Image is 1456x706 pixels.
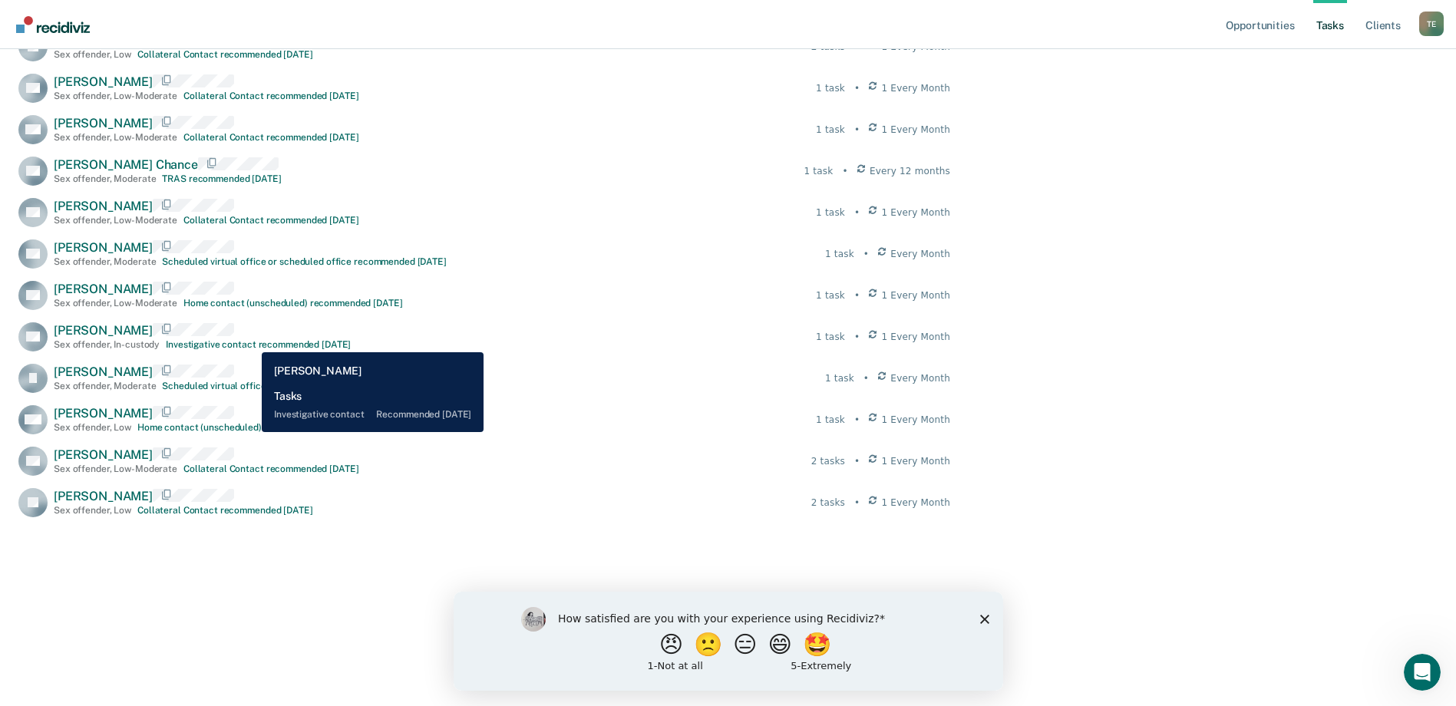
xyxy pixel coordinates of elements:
[54,365,153,379] span: [PERSON_NAME]
[854,413,860,427] div: •
[1419,12,1444,36] div: T E
[54,381,156,391] div: Sex offender , Moderate
[816,81,845,95] div: 1 task
[16,16,90,33] img: Recidiviz
[825,247,854,261] div: 1 task
[54,132,177,143] div: Sex offender , Low-Moderate
[1404,654,1441,691] iframe: Intercom live chat
[162,256,446,267] div: Scheduled virtual office or scheduled office recommended [DATE]
[825,371,854,385] div: 1 task
[863,371,869,385] div: •
[54,91,177,101] div: Sex offender , Low-Moderate
[54,49,131,60] div: Sex offender , Low
[54,282,153,296] span: [PERSON_NAME]
[54,74,153,89] span: [PERSON_NAME]
[816,413,845,427] div: 1 task
[854,496,860,510] div: •
[882,330,951,344] span: 1 Every Month
[54,199,153,213] span: [PERSON_NAME]
[54,173,156,184] div: Sex offender , Moderate
[162,381,446,391] div: Scheduled virtual office or scheduled office recommended [DATE]
[842,164,847,178] div: •
[54,215,177,226] div: Sex offender , Low-Moderate
[54,157,198,172] span: [PERSON_NAME] Chance
[854,81,860,95] div: •
[183,298,403,308] div: Home contact (unscheduled) recommended [DATE]
[54,422,131,433] div: Sex offender , Low
[854,454,860,468] div: •
[54,489,153,503] span: [PERSON_NAME]
[54,240,153,255] span: [PERSON_NAME]
[882,413,951,427] span: 1 Every Month
[54,323,153,338] span: [PERSON_NAME]
[882,496,951,510] span: 1 Every Month
[811,496,845,510] div: 2 tasks
[811,454,845,468] div: 2 tasks
[54,464,177,474] div: Sex offender , Low-Moderate
[816,123,845,137] div: 1 task
[162,173,281,184] div: TRAS recommended [DATE]
[854,330,860,344] div: •
[804,164,833,178] div: 1 task
[882,454,951,468] span: 1 Every Month
[54,447,153,462] span: [PERSON_NAME]
[183,215,359,226] div: Collateral Contact recommended [DATE]
[54,116,153,130] span: [PERSON_NAME]
[854,206,860,219] div: •
[882,81,951,95] span: 1 Every Month
[183,132,359,143] div: Collateral Contact recommended [DATE]
[454,592,1003,691] iframe: Survey by Kim from Recidiviz
[890,371,950,385] span: Every Month
[890,247,950,261] span: Every Month
[166,339,351,350] div: Investigative contact recommended [DATE]
[137,505,313,516] div: Collateral Contact recommended [DATE]
[863,247,869,261] div: •
[54,298,177,308] div: Sex offender , Low-Moderate
[137,422,357,433] div: Home contact (unscheduled) recommended [DATE]
[882,289,951,302] span: 1 Every Month
[1419,12,1444,36] button: Profile dropdown button
[870,164,950,178] span: Every 12 months
[816,289,845,302] div: 1 task
[854,123,860,137] div: •
[882,206,951,219] span: 1 Every Month
[183,91,359,101] div: Collateral Contact recommended [DATE]
[54,505,131,516] div: Sex offender , Low
[882,123,951,137] span: 1 Every Month
[54,406,153,421] span: [PERSON_NAME]
[183,464,359,474] div: Collateral Contact recommended [DATE]
[816,330,845,344] div: 1 task
[137,49,313,60] div: Collateral Contact recommended [DATE]
[54,339,160,350] div: Sex offender , In-custody
[816,206,845,219] div: 1 task
[54,256,156,267] div: Sex offender , Moderate
[854,289,860,302] div: •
